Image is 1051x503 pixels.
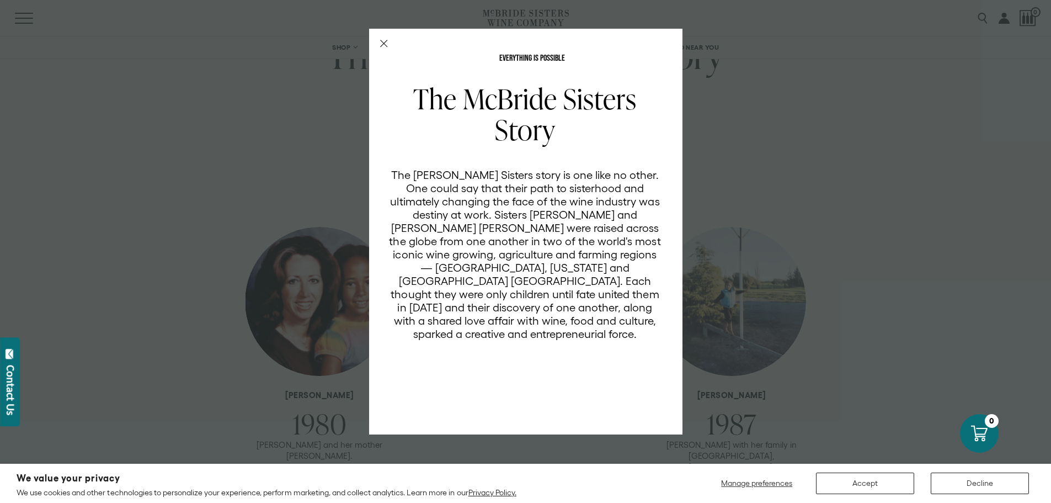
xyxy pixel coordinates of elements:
[721,479,792,488] span: Manage preferences
[389,168,661,341] p: The [PERSON_NAME] Sisters story is one like no other. One could say that their path to sisterhood...
[468,488,516,497] a: Privacy Policy.
[985,414,999,428] div: 0
[816,473,914,494] button: Accept
[17,474,516,483] h2: We value your privacy
[714,473,799,494] button: Manage preferences
[931,473,1029,494] button: Decline
[17,488,516,497] p: We use cookies and other technologies to personalize your experience, perform marketing, and coll...
[389,54,675,63] p: EVERYTHING IS POSSIBLE
[5,365,16,415] div: Contact Us
[380,40,388,47] button: Close Modal
[389,83,661,145] h2: The McBride Sisters Story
